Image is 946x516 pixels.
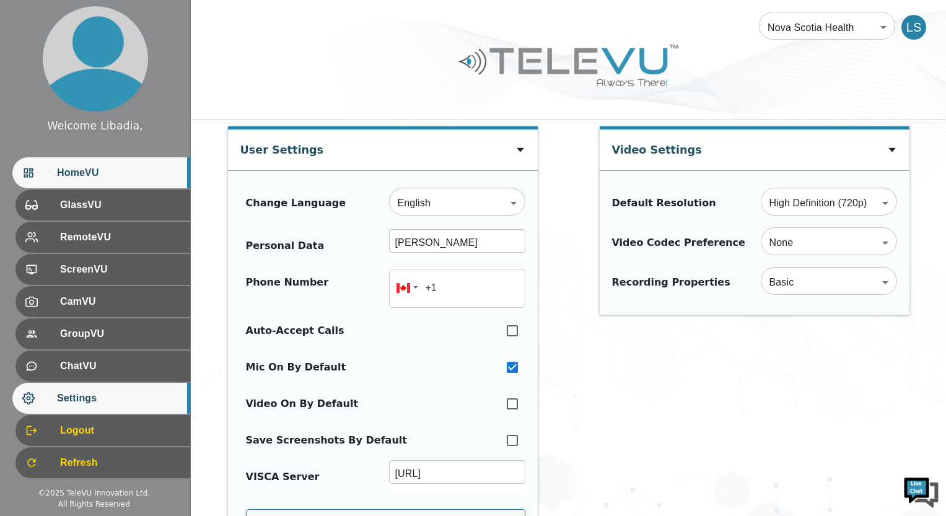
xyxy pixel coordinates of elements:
[60,294,180,309] span: CamVU
[246,470,320,484] div: VISCA Server
[15,222,190,253] div: RemoteVU
[60,262,180,277] span: ScreenVU
[246,396,359,411] div: Video On By Default
[240,129,324,164] div: User Settings
[15,318,190,349] div: GroupVU
[15,254,190,285] div: ScreenVU
[60,230,180,245] span: RemoteVU
[15,286,190,317] div: CamVU
[761,225,897,260] div: None
[389,186,525,221] div: English
[246,275,329,302] div: Phone Number
[12,157,190,188] div: HomeVU
[389,269,525,308] input: 1 (702) 123-4567
[246,360,346,375] div: Mic On By Default
[15,351,190,382] div: ChatVU
[57,165,180,180] span: HomeVU
[612,196,716,211] div: Default Resolution
[15,447,190,478] div: Refresh
[246,238,325,253] div: Personal Data
[246,433,407,448] div: Save Screenshots By Default
[612,235,745,250] div: Video Codec Preference
[761,186,897,221] div: High Definition (720p)
[47,118,142,134] div: Welcome Libadia,
[901,15,926,40] div: LS
[612,275,730,290] div: Recording Properties
[60,423,180,438] span: Logout
[15,190,190,221] div: GlassVU
[903,473,940,510] img: Chat Widget
[246,323,344,338] div: Auto-Accept Calls
[60,198,180,212] span: GlassVU
[759,10,895,45] div: Nova Scotia Health
[60,455,180,470] span: Refresh
[612,129,702,164] div: Video Settings
[761,265,897,300] div: Basic
[57,391,180,406] span: Settings
[43,6,148,112] img: profile.png
[457,40,680,91] img: Logo
[15,415,190,446] div: Logout
[60,359,180,374] span: ChatVU
[12,383,190,414] div: Settings
[60,326,180,341] span: GroupVU
[246,196,346,211] div: Change Language
[389,269,421,308] div: Canada: + 1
